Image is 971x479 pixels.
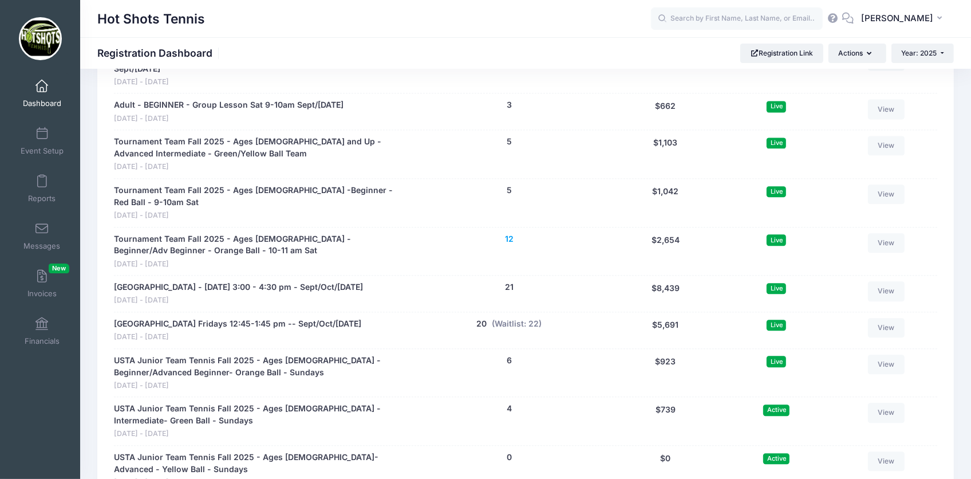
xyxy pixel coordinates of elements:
[15,168,69,209] a: Reports
[507,403,512,415] button: 4
[868,403,905,422] a: View
[114,281,363,293] a: [GEOGRAPHIC_DATA] - [DATE] 3:00 - 4:30 pm - Sept/Oct/[DATE]
[15,73,69,113] a: Dashboard
[114,318,361,330] a: [GEOGRAPHIC_DATA] Fridays 12:45-1:45 pm -- Sept/Oct/[DATE]
[854,6,954,32] button: [PERSON_NAME]
[21,146,64,156] span: Event Setup
[114,403,405,427] a: USTA Junior Team Tennis Fall 2025 - Ages [DEMOGRAPHIC_DATA] - Intermediate- Green Ball - Sundays
[114,259,405,270] span: [DATE] - [DATE]
[507,451,512,464] button: 0
[114,355,405,379] a: USTA Junior Team Tennis Fall 2025 - Ages [DEMOGRAPHIC_DATA] -Beginner/Advanced Beginner- Orange B...
[23,241,60,251] span: Messages
[507,184,512,197] button: 5
[828,44,886,63] button: Actions
[507,355,512,367] button: 6
[25,336,60,346] span: Financials
[868,184,905,204] a: View
[476,318,487,330] button: 20
[114,113,344,124] span: [DATE] - [DATE]
[651,7,823,30] input: Search by First Name, Last Name, or Email...
[15,311,69,351] a: Financials
[868,318,905,337] a: View
[507,99,512,111] button: 3
[608,233,723,270] div: $2,654
[114,429,405,439] span: [DATE] - [DATE]
[767,356,786,367] span: Live
[608,184,723,221] div: $1,042
[767,283,786,294] span: Live
[114,136,405,160] a: Tournament Team Fall 2025 - Ages [DEMOGRAPHIC_DATA] and Up -Advanced Intermediate - Green/Yellow ...
[868,136,905,155] a: View
[868,281,905,301] a: View
[767,186,786,197] span: Live
[763,453,790,464] span: Active
[114,233,405,257] a: Tournament Team Fall 2025 - Ages [DEMOGRAPHIC_DATA] -Beginner/Adv Beginner - Orange Ball - 10-11 ...
[868,233,905,253] a: View
[114,99,344,111] a: Adult - BEGINNER - Group Lesson Sat 9-10am Sept/[DATE]
[861,12,933,25] span: [PERSON_NAME]
[97,6,205,32] h1: Hot Shots Tennis
[49,264,69,273] span: New
[97,47,222,59] h1: Registration Dashboard
[868,451,905,471] a: View
[114,295,363,306] span: [DATE] - [DATE]
[505,281,514,293] button: 21
[28,194,56,203] span: Reports
[767,320,786,331] span: Live
[114,210,405,221] span: [DATE] - [DATE]
[23,99,61,108] span: Dashboard
[767,234,786,245] span: Live
[767,138,786,148] span: Live
[608,355,723,391] div: $923
[15,121,69,161] a: Event Setup
[114,332,361,343] span: [DATE] - [DATE]
[608,51,723,88] div: $6,350
[505,233,514,245] button: 12
[767,101,786,112] span: Live
[740,44,823,63] a: Registration Link
[27,289,57,299] span: Invoices
[608,318,723,343] div: $5,691
[763,405,790,415] span: Active
[19,17,62,60] img: Hot Shots Tennis
[15,216,69,256] a: Messages
[15,264,69,304] a: InvoicesNew
[507,136,512,148] button: 5
[114,184,405,209] a: Tournament Team Fall 2025 - Ages [DEMOGRAPHIC_DATA] -Beginner - Red Ball - 9-10am Sat
[891,44,954,63] button: Year: 2025
[868,99,905,119] a: View
[114,380,405,391] span: [DATE] - [DATE]
[868,355,905,374] a: View
[608,281,723,306] div: $8,439
[608,99,723,124] div: $662
[608,403,723,439] div: $739
[902,49,937,57] span: Year: 2025
[608,136,723,172] div: $1,103
[114,77,405,88] span: [DATE] - [DATE]
[114,162,405,172] span: [DATE] - [DATE]
[114,451,405,476] a: USTA Junior Team Tennis Fall 2025 - Ages [DEMOGRAPHIC_DATA]- Advanced - Yellow Ball - Sundays
[492,318,542,330] button: (Waitlist: 22)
